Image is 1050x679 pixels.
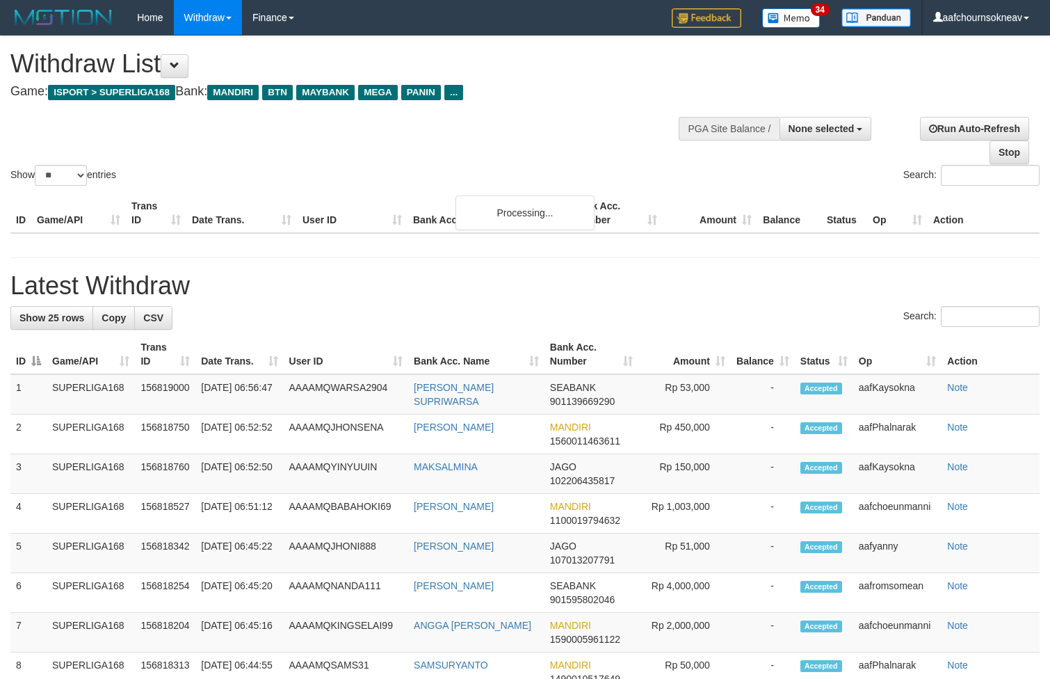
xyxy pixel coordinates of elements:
span: Copy 107013207791 to clipboard [550,554,615,566]
td: - [731,415,795,454]
td: 156818760 [135,454,195,494]
td: Rp 450,000 [638,415,731,454]
th: ID: activate to sort column descending [10,335,47,374]
a: Note [947,620,968,631]
td: AAAAMQBABAHOKI69 [284,494,409,534]
td: AAAAMQJHONSENA [284,415,409,454]
td: - [731,573,795,613]
a: CSV [134,306,172,330]
td: 7 [10,613,47,653]
span: Copy [102,312,126,323]
td: SUPERLIGA168 [47,494,135,534]
span: CSV [143,312,163,323]
h1: Withdraw List [10,50,686,78]
a: [PERSON_NAME] [414,422,494,433]
td: 156818254 [135,573,195,613]
a: Note [947,580,968,591]
td: 5 [10,534,47,573]
span: Show 25 rows [19,312,84,323]
span: ... [444,85,463,100]
div: PGA Site Balance / [679,117,779,141]
th: Game/API: activate to sort column ascending [47,335,135,374]
th: Date Trans. [186,193,297,233]
span: Copy 1590005961122 to clipboard [550,634,620,645]
td: SUPERLIGA168 [47,454,135,494]
td: [DATE] 06:51:12 [195,494,283,534]
span: MANDIRI [550,422,591,433]
th: User ID: activate to sort column ascending [284,335,409,374]
td: 1 [10,374,47,415]
th: Bank Acc. Number: activate to sort column ascending [544,335,638,374]
td: AAAAMQNANDA111 [284,573,409,613]
span: SEABANK [550,580,596,591]
th: Bank Acc. Name [407,193,568,233]
label: Show entries [10,165,116,186]
a: Show 25 rows [10,306,93,330]
span: PANIN [401,85,441,100]
a: Note [947,541,968,552]
td: aafromsomean [853,573,942,613]
td: 6 [10,573,47,613]
a: Note [947,422,968,433]
td: - [731,374,795,415]
a: Stop [990,141,1029,164]
span: MANDIRI [550,660,591,671]
a: [PERSON_NAME] [414,580,494,591]
span: Accepted [800,621,842,632]
th: ID [10,193,31,233]
img: Feedback.jpg [672,8,741,28]
th: Action [942,335,1040,374]
img: Button%20Memo.svg [762,8,821,28]
td: Rp 53,000 [638,374,731,415]
td: AAAAMQKINGSELAI99 [284,613,409,653]
th: Trans ID: activate to sort column ascending [135,335,195,374]
td: 2 [10,415,47,454]
a: Note [947,660,968,671]
label: Search: [903,165,1040,186]
th: Balance: activate to sort column ascending [731,335,795,374]
td: Rp 4,000,000 [638,573,731,613]
a: ANGGA [PERSON_NAME] [414,620,531,631]
span: 34 [811,3,830,16]
td: aafPhalnarak [853,415,942,454]
th: Trans ID [126,193,186,233]
a: Note [947,382,968,393]
span: Accepted [800,422,842,434]
button: None selected [780,117,872,141]
span: MANDIRI [550,620,591,631]
input: Search: [941,306,1040,327]
span: MANDIRI [207,85,259,100]
td: AAAAMQJHONI888 [284,534,409,573]
input: Search: [941,165,1040,186]
td: aafyanny [853,534,942,573]
td: 156819000 [135,374,195,415]
td: [DATE] 06:52:52 [195,415,283,454]
th: Balance [757,193,821,233]
th: Amount [663,193,757,233]
span: JAGO [550,541,576,552]
a: Run Auto-Refresh [920,117,1029,141]
th: Bank Acc. Name: activate to sort column ascending [408,335,544,374]
th: Op: activate to sort column ascending [853,335,942,374]
a: Note [947,461,968,472]
td: 156818342 [135,534,195,573]
td: SUPERLIGA168 [47,573,135,613]
img: panduan.png [841,8,911,27]
td: 156818204 [135,613,195,653]
span: Accepted [800,581,842,593]
td: Rp 1,003,000 [638,494,731,534]
a: [PERSON_NAME] SUPRIWARSA [414,382,494,407]
td: - [731,613,795,653]
a: Copy [92,306,135,330]
th: Game/API [31,193,126,233]
span: Accepted [800,462,842,474]
span: None selected [789,123,855,134]
a: Note [947,501,968,512]
td: - [731,534,795,573]
td: 3 [10,454,47,494]
h1: Latest Withdraw [10,272,1040,300]
a: SAMSURYANTO [414,660,488,671]
span: Copy 1560011463611 to clipboard [550,436,620,447]
span: SEABANK [550,382,596,393]
td: Rp 150,000 [638,454,731,494]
